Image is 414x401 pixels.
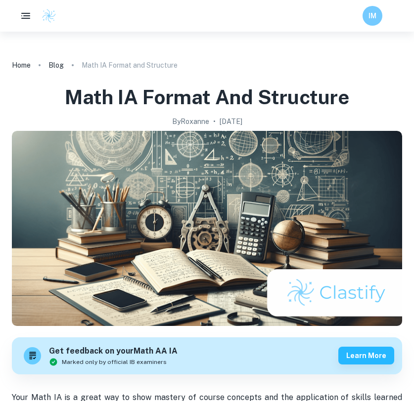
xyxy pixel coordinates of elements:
[12,131,402,326] img: Math IA Format and Structure cover image
[82,60,178,71] p: Math IA Format and Structure
[65,84,349,110] h1: Math IA Format and Structure
[213,116,216,127] p: •
[220,116,242,127] h2: [DATE]
[48,58,64,72] a: Blog
[36,8,56,23] a: Clastify logo
[338,347,394,364] button: Learn more
[12,58,31,72] a: Home
[12,337,402,374] a: Get feedback on yourMath AA IAMarked only by official IB examinersLearn more
[62,358,167,366] span: Marked only by official IB examiners
[49,345,178,358] h6: Get feedback on your Math AA IA
[42,8,56,23] img: Clastify logo
[172,116,209,127] h2: By Roxanne
[363,6,382,26] button: IM
[367,10,378,21] h6: IM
